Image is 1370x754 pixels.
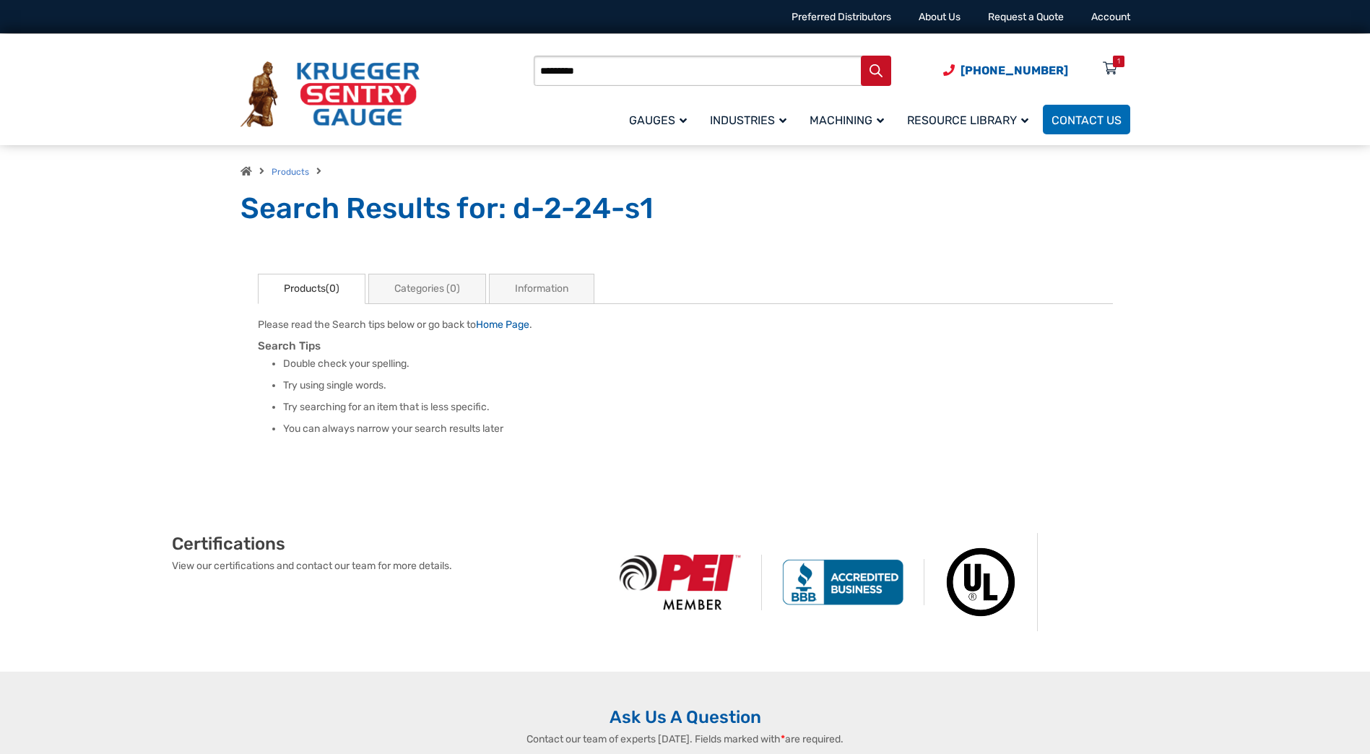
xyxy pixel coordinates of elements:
[961,64,1068,77] span: [PHONE_NUMBER]
[701,103,801,136] a: Industries
[792,11,891,23] a: Preferred Distributors
[476,318,529,331] a: Home Page
[283,357,1113,371] li: Double check your spelling.
[919,11,961,23] a: About Us
[599,555,762,610] img: PEI Member
[283,378,1113,393] li: Try using single words.
[710,113,786,127] span: Industries
[898,103,1043,136] a: Resource Library
[1043,105,1130,134] a: Contact Us
[240,706,1130,728] h2: Ask Us A Question
[489,274,594,304] a: Information
[943,61,1068,79] a: Phone Number (920) 434-8860
[451,732,920,747] p: Contact our team of experts [DATE]. Fields marked with are required.
[762,559,924,605] img: BBB
[1091,11,1130,23] a: Account
[1052,113,1122,127] span: Contact Us
[258,274,365,304] a: Products(0)
[283,422,1113,436] li: You can always narrow your search results later
[629,113,687,127] span: Gauges
[1117,56,1120,67] div: 1
[283,400,1113,415] li: Try searching for an item that is less specific.
[907,113,1028,127] span: Resource Library
[240,61,420,128] img: Krueger Sentry Gauge
[810,113,884,127] span: Machining
[988,11,1064,23] a: Request a Quote
[368,274,486,304] a: Categories (0)
[240,191,1130,227] h1: Search Results for: d-2-24-s1
[258,317,1113,332] p: Please read the Search tips below or go back to .
[801,103,898,136] a: Machining
[172,558,599,573] p: View our certifications and contact our team for more details.
[172,533,599,555] h2: Certifications
[924,533,1038,631] img: Underwriters Laboratories
[272,167,309,177] a: Products
[258,339,1113,353] h3: Search Tips
[620,103,701,136] a: Gauges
